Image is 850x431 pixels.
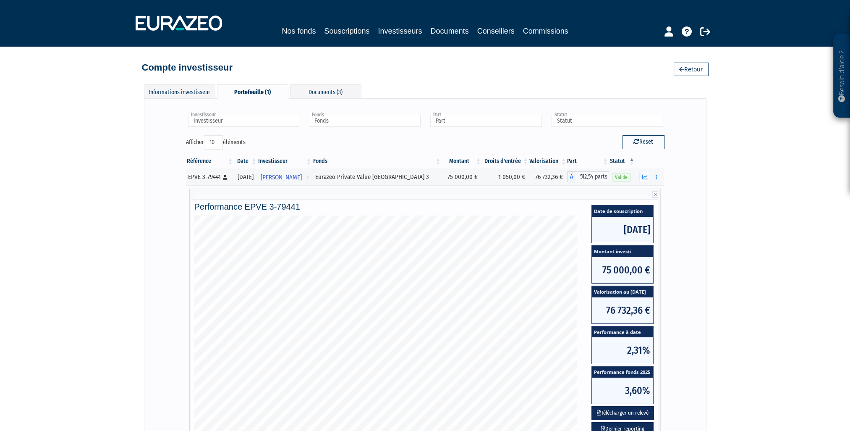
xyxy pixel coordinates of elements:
span: 2,31% [592,337,653,363]
span: [DATE] [592,217,653,243]
img: 1732889491-logotype_eurazeo_blanc_rvb.png [136,16,222,31]
th: Fonds: activer pour trier la colonne par ordre croissant [312,154,442,168]
td: 75 000,00 € [442,168,482,185]
i: [Français] Personne physique [223,175,228,180]
select: Afficheréléments [204,135,223,150]
a: Investisseurs [378,25,422,38]
span: [PERSON_NAME] [261,170,302,185]
a: Commissions [523,25,568,37]
a: [PERSON_NAME] [257,168,312,185]
span: 76 732,36 € [592,297,653,323]
span: A [567,171,575,182]
span: Valorisation au [DATE] [592,286,653,297]
th: Part: activer pour trier la colonne par ordre croissant [567,154,609,168]
a: Retour [674,63,709,76]
span: Valide [612,173,630,181]
div: [DATE] [237,173,254,181]
div: Portefeuille (1) [217,84,288,99]
span: Performance fonds 2025 [592,367,653,378]
div: EPVE 3-79441 [188,173,231,181]
th: Date: activer pour trier la colonne par ordre croissant [234,154,257,168]
button: Télécharger un relevé [591,406,654,420]
i: Voir l'investisseur [306,170,309,185]
a: Souscriptions [324,25,369,37]
button: Reset [622,135,664,149]
span: 3,60% [592,378,653,404]
label: Afficher éléments [186,135,246,150]
span: 512,54 parts [575,171,609,182]
div: Documents (3) [290,84,361,98]
span: Performance à date [592,326,653,338]
div: Informations investisseur [144,84,215,98]
th: Droits d'entrée: activer pour trier la colonne par ordre croissant [482,154,529,168]
h4: Compte investisseur [142,63,233,73]
th: Statut : activer pour trier la colonne par ordre d&eacute;croissant [609,154,636,168]
th: Montant: activer pour trier la colonne par ordre croissant [442,154,482,168]
td: 1 050,00 € [482,168,529,185]
p: Besoin d'aide ? [837,38,847,114]
span: 75 000,00 € [592,257,653,283]
th: Référence : activer pour trier la colonne par ordre croissant [186,154,234,168]
a: Nos fonds [282,25,316,37]
a: Conseillers [477,25,515,37]
td: 76 732,36 € [529,168,567,185]
div: Eurazeo Private Value [GEOGRAPHIC_DATA] 3 [315,173,439,181]
th: Investisseur: activer pour trier la colonne par ordre croissant [257,154,312,168]
span: Date de souscription [592,205,653,217]
div: A - Eurazeo Private Value Europe 3 [567,171,609,182]
span: Montant investi [592,246,653,257]
h4: Performance EPVE 3-79441 [194,202,656,211]
a: Documents [431,25,469,37]
th: Valorisation: activer pour trier la colonne par ordre croissant [529,154,567,168]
